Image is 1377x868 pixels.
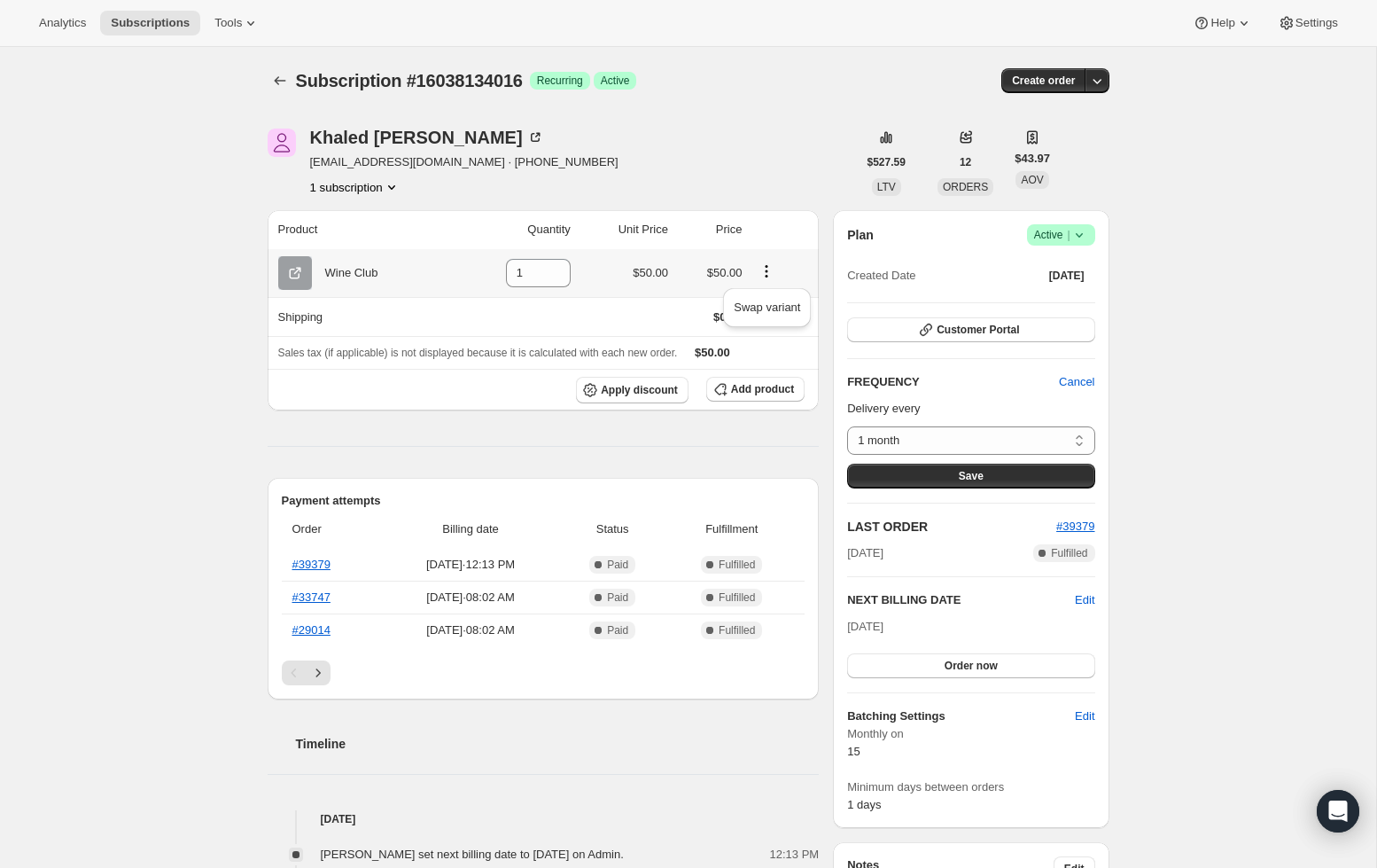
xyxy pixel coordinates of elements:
button: [DATE] [1039,263,1095,288]
span: Created Date [847,267,915,285]
span: Apply discount [601,383,678,397]
span: Fulfillment [669,520,794,538]
span: Edit [1075,708,1094,725]
span: #39379 [1056,520,1094,533]
span: [DATE] [847,544,883,562]
span: 15 [847,745,860,758]
button: Subscriptions [100,11,200,35]
button: Subscriptions [268,68,292,93]
nav: Pagination [282,661,805,685]
span: Khaled Dajani [268,129,296,157]
span: Cancel [1059,373,1094,391]
th: Quantity [455,210,576,249]
button: Next [306,661,331,685]
a: #39379 [292,558,331,571]
h2: Plan [847,226,874,244]
span: [PERSON_NAME] set next billing date to [DATE] on Admin. [321,848,624,861]
span: Subscription #16038134016 [296,71,523,90]
th: Shipping [268,297,455,336]
div: Open Intercom Messenger [1317,790,1359,833]
button: Save [847,464,1094,489]
span: Paid [607,590,628,605]
span: Settings [1295,16,1338,30]
span: Active [1034,226,1088,244]
button: Apply discount [576,377,688,403]
span: Paid [607,558,628,572]
span: AOV [1021,174,1043,186]
button: Tools [204,11,270,35]
button: Edit [1075,591,1094,609]
button: Product actions [310,178,401,196]
span: Minimum days between orders [847,778,1094,796]
button: Help [1182,11,1263,35]
span: Add product [731,382,794,396]
span: 1 days [847,798,881,811]
th: Order [282,510,381,549]
button: Swap variant [728,293,805,322]
span: Order now [945,659,998,673]
h2: LAST ORDER [847,518,1056,536]
span: $527.59 [867,155,906,169]
span: Monthly on [847,725,1094,743]
span: Save [959,469,984,483]
span: [DATE] [1049,269,1085,283]
span: $0.00 [713,310,743,324]
span: Status [566,520,658,538]
span: $50.00 [695,346,730,359]
span: Billing date [385,520,556,538]
button: $527.59 [857,150,916,175]
span: [DATE] [847,620,883,633]
span: Tools [214,16,242,30]
button: 12 [949,150,982,175]
th: Unit Price [576,210,673,249]
span: Paid [607,623,628,637]
span: Fulfilled [1051,546,1087,560]
span: [DATE] · 08:02 AM [385,622,556,639]
span: [EMAIL_ADDRESS][DOMAIN_NAME] · [PHONE_NUMBER] [310,153,618,171]
h2: FREQUENCY [847,373,1059,391]
span: 12 [960,155,971,169]
button: Cancel [1048,368,1105,396]
button: Create order [1001,68,1085,93]
th: Product [268,210,455,249]
h2: NEXT BILLING DATE [847,591,1075,609]
button: Settings [1267,11,1349,35]
span: $50.00 [633,266,668,279]
button: Customer Portal [847,317,1094,342]
button: Analytics [28,11,97,35]
button: Add product [706,377,805,402]
span: Fulfilled [719,623,755,637]
span: Create order [1012,74,1075,88]
div: Khaled [PERSON_NAME] [310,129,544,146]
span: Sales tax (if applicable) is not displayed because it is calculated with each new order. [278,347,678,359]
th: Price [673,210,747,249]
span: $50.00 [707,266,743,279]
span: Customer Portal [937,323,1019,337]
button: Product actions [752,262,781,281]
h4: [DATE] [268,810,820,828]
div: Wine Club [312,264,378,282]
h2: Payment attempts [282,492,805,510]
span: Fulfilled [719,590,755,605]
span: 12:13 PM [770,846,820,864]
button: Edit [1064,702,1105,731]
span: LTV [877,181,896,193]
h6: Batching Settings [847,708,1075,725]
span: Recurring [537,74,583,88]
span: Subscriptions [111,16,190,30]
h2: Timeline [296,735,820,753]
button: #39379 [1056,518,1094,536]
a: #29014 [292,623,331,637]
span: Analytics [39,16,86,30]
span: Active [601,74,630,88]
span: [DATE] · 08:02 AM [385,589,556,606]
span: Help [1210,16,1234,30]
span: $43.97 [1015,150,1050,168]
span: | [1067,228,1070,242]
button: Order now [847,653,1094,678]
span: [DATE] · 12:13 PM [385,556,556,574]
span: Swap variant [734,301,800,314]
span: ORDERS [943,181,988,193]
span: Fulfilled [719,558,755,572]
